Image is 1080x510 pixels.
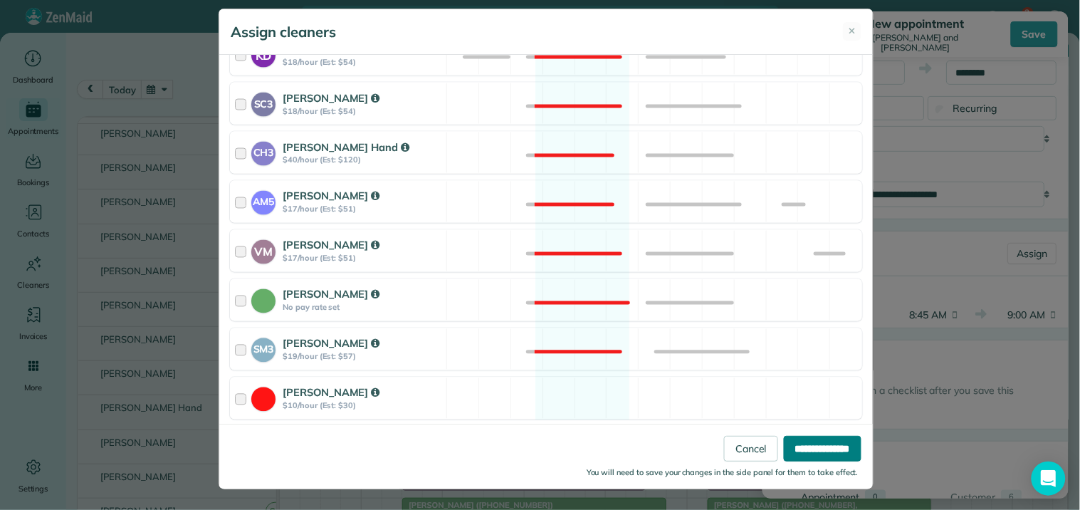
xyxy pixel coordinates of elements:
[283,57,442,67] strong: $18/hour (Est: $54)
[283,106,442,116] strong: $18/hour (Est: $54)
[251,93,276,112] strong: SC3
[283,288,379,301] strong: [PERSON_NAME]
[283,337,379,350] strong: [PERSON_NAME]
[283,239,379,252] strong: [PERSON_NAME]
[587,467,859,477] small: You will need to save your changes in the side panel for them to take effect.
[283,204,442,214] strong: $17/hour (Est: $51)
[283,189,379,203] strong: [PERSON_NAME]
[283,254,442,264] strong: $17/hour (Est: $51)
[283,303,442,313] strong: No pay rate set
[283,140,409,154] strong: [PERSON_NAME] Hand
[1032,462,1066,496] div: Open Intercom Messenger
[283,91,379,105] strong: [PERSON_NAME]
[231,22,336,42] h5: Assign cleaners
[251,142,276,161] strong: CH3
[251,240,276,261] strong: VM
[283,401,442,411] strong: $10/hour (Est: $30)
[251,191,276,210] strong: AM5
[283,155,442,165] strong: $40/hour (Est: $120)
[251,338,276,358] strong: SM3
[849,24,856,38] span: ✕
[724,436,778,462] a: Cancel
[283,352,442,362] strong: $19/hour (Est: $57)
[283,386,379,400] strong: [PERSON_NAME]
